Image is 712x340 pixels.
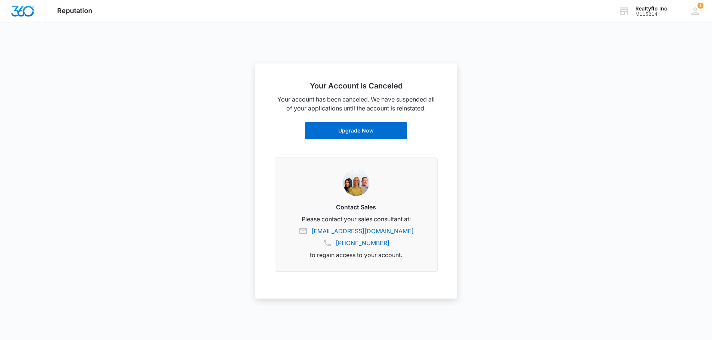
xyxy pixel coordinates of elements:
span: Reputation [57,7,92,15]
h3: Contact Sales [284,203,428,212]
p: Please contact your sales consultant at: to regain access to your account. [284,215,428,259]
div: account id [635,12,667,17]
div: account name [635,6,667,12]
p: Your account has been canceled. We have suspended all of your applications until the account is r... [275,95,438,113]
a: [EMAIL_ADDRESS][DOMAIN_NAME] [311,227,414,235]
h2: Your Account is Canceled [275,81,438,90]
a: [PHONE_NUMBER] [336,238,389,247]
div: notifications count [697,3,703,9]
span: 1 [697,3,703,9]
a: Upgrade Now [305,122,407,140]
